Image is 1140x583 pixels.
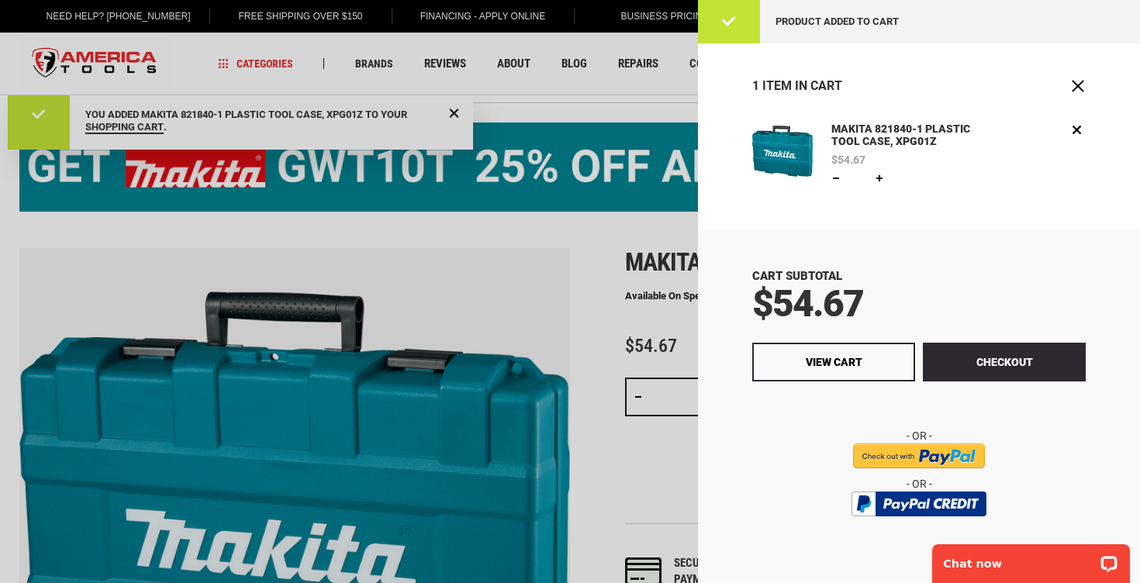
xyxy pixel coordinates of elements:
a: MAKITA 821840-1 PLASTIC TOOL CASE, XPG01Z [752,121,813,187]
button: Close [1070,78,1086,94]
span: 1 [752,78,759,93]
button: Checkout [923,343,1086,381]
span: Cart Subtotal [752,269,842,283]
span: Product added to cart [776,16,899,27]
span: View Cart [806,356,862,368]
img: MAKITA 821840-1 PLASTIC TOOL CASE, XPG01Z [752,121,813,181]
span: $54.67 [752,281,863,326]
a: MAKITA 821840-1 PLASTIC TOOL CASE, XPG01Z [827,121,1006,150]
span: $54.67 [831,154,865,165]
span: Item in Cart [762,78,842,93]
a: View Cart [752,343,915,381]
img: btn_bml_text.png [861,520,977,537]
iframe: LiveChat chat widget [922,534,1140,583]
